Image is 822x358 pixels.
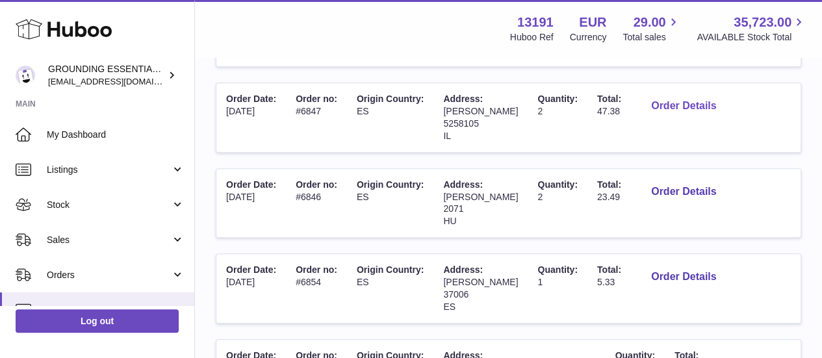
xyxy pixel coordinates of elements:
span: 37006 [443,289,469,300]
span: Total: [597,179,621,190]
button: Order Details [641,93,726,120]
span: Order no: [296,264,337,275]
td: [DATE] [216,169,286,238]
span: Listings [47,164,171,176]
span: Order Date: [226,94,276,104]
td: #6846 [286,169,347,238]
span: Address: [443,94,483,104]
span: [EMAIL_ADDRESS][DOMAIN_NAME] [48,76,191,86]
span: Total: [597,94,621,104]
span: IL [443,131,451,141]
button: Order Details [641,264,726,290]
span: 29.00 [633,14,665,31]
span: Address: [443,179,483,190]
span: 5258105 [443,118,479,129]
span: Stock [47,199,171,211]
span: Usage [47,304,185,316]
div: GROUNDING ESSENTIALS INTERNATIONAL SLU [48,63,165,88]
span: Sales [47,234,171,246]
td: ES [347,169,433,238]
span: Total sales [623,31,680,44]
a: Log out [16,309,179,333]
td: ES [347,83,433,152]
span: Order no: [296,94,337,104]
td: #6847 [286,83,347,152]
td: 2 [528,169,587,238]
span: HU [443,216,456,226]
span: Quantity: [537,94,577,104]
div: Huboo Ref [510,31,554,44]
span: 2071 [443,203,463,214]
span: AVAILABLE Stock Total [697,31,806,44]
a: 29.00 Total sales [623,14,680,44]
span: Order no: [296,179,337,190]
td: [DATE] [216,83,286,152]
span: [PERSON_NAME] [443,277,518,287]
button: Order Details [641,179,726,205]
span: Quantity: [537,264,577,275]
span: 35,723.00 [734,14,791,31]
span: Orders [47,269,171,281]
span: Order Date: [226,179,276,190]
span: [PERSON_NAME] [443,106,518,116]
td: [DATE] [216,254,286,323]
span: 47.38 [597,106,620,116]
span: My Dashboard [47,129,185,141]
strong: EUR [579,14,606,31]
span: 23.49 [597,192,620,202]
td: #6854 [286,254,347,323]
span: Origin Country: [357,94,424,104]
span: Address: [443,264,483,275]
span: Origin Country: [357,179,424,190]
img: internalAdmin-13191@internal.huboo.com [16,66,35,85]
td: 2 [528,83,587,152]
span: 5.33 [597,277,615,287]
strong: 13191 [517,14,554,31]
a: 35,723.00 AVAILABLE Stock Total [697,14,806,44]
td: ES [347,254,433,323]
span: [PERSON_NAME] [443,192,518,202]
span: Quantity: [537,179,577,190]
span: Order Date: [226,264,276,275]
td: 1 [528,254,587,323]
span: ES [443,301,456,312]
span: Total: [597,264,621,275]
span: Origin Country: [357,264,424,275]
div: Currency [570,31,607,44]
